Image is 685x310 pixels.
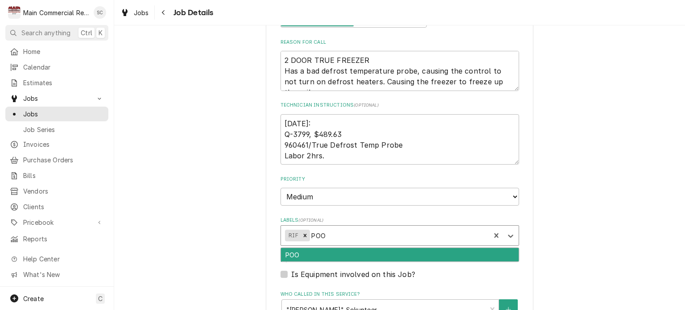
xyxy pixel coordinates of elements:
[281,176,519,206] div: Priority
[23,202,104,211] span: Clients
[300,230,310,241] div: Remove RIF
[5,184,108,198] a: Vendors
[5,215,108,230] a: Go to Pricebook
[5,199,108,214] a: Clients
[5,153,108,167] a: Purchase Orders
[5,25,108,41] button: Search anythingCtrlK
[157,5,171,20] button: Navigate back
[5,107,108,121] a: Jobs
[23,140,104,149] span: Invoices
[23,270,103,279] span: What's New
[281,217,519,224] label: Labels
[5,267,108,282] a: Go to What's New
[23,295,44,302] span: Create
[99,28,103,37] span: K
[281,248,519,262] div: POO
[281,39,519,46] label: Reason For Call
[281,102,519,165] div: Technician Instructions
[23,62,104,72] span: Calendar
[281,257,519,280] div: Equipment Expected
[281,51,519,91] textarea: 2 DOOR TRUE FREEZER Has a bad defrost temperature probe, causing the control to not turn on defro...
[23,186,104,196] span: Vendors
[5,75,108,90] a: Estimates
[281,102,519,109] label: Technician Instructions
[5,91,108,106] a: Go to Jobs
[81,28,92,37] span: Ctrl
[5,252,108,266] a: Go to Help Center
[5,60,108,74] a: Calendar
[23,218,91,227] span: Pricebook
[281,176,519,183] label: Priority
[98,294,103,303] span: C
[23,47,104,56] span: Home
[5,137,108,152] a: Invoices
[23,109,104,119] span: Jobs
[8,6,21,19] div: Main Commercial Refrigeration Service's Avatar
[5,44,108,59] a: Home
[281,291,519,298] label: Who called in this service?
[23,234,104,244] span: Reports
[354,103,379,107] span: ( optional )
[281,114,519,165] textarea: [DATE]: Q-3799, $489.63 960461/True Defrost Temp Probe Labor 2hrs.
[21,28,70,37] span: Search anything
[298,218,323,223] span: ( optional )
[94,6,106,19] div: Sharon Campbell's Avatar
[23,94,91,103] span: Jobs
[5,231,108,246] a: Reports
[23,78,104,87] span: Estimates
[94,6,106,19] div: SC
[23,254,103,264] span: Help Center
[23,8,89,17] div: Main Commercial Refrigeration Service
[23,171,104,180] span: Bills
[5,122,108,137] a: Job Series
[117,5,153,20] a: Jobs
[281,217,519,246] div: Labels
[291,269,415,280] label: Is Equipment involved on this Job?
[285,230,300,241] div: RIF
[23,125,104,134] span: Job Series
[5,168,108,183] a: Bills
[134,8,149,17] span: Jobs
[171,7,214,19] span: Job Details
[23,155,104,165] span: Purchase Orders
[8,6,21,19] div: M
[281,39,519,91] div: Reason For Call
